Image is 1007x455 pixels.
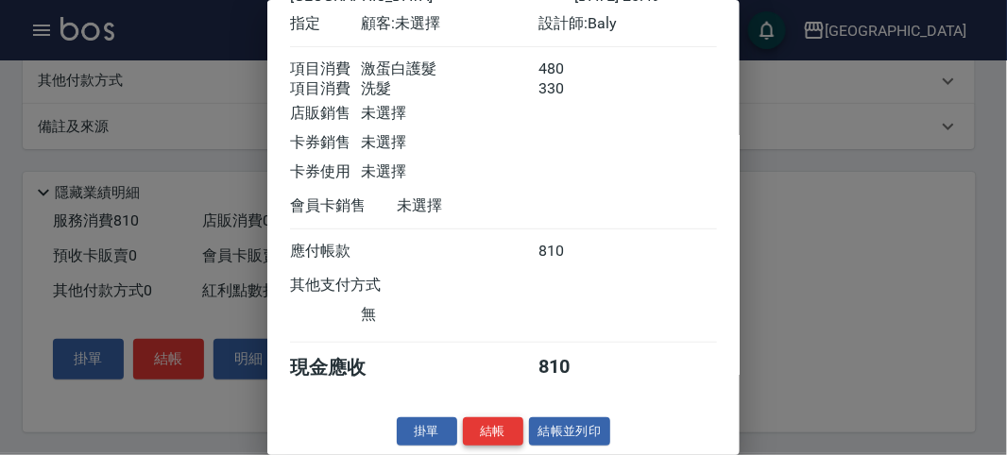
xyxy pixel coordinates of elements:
[361,305,538,325] div: 無
[290,355,397,380] div: 現金應收
[361,133,538,153] div: 未選擇
[290,162,361,182] div: 卡券使用
[290,14,361,34] div: 指定
[290,59,361,79] div: 項目消費
[361,59,538,79] div: 激蛋白護髮
[290,242,361,261] div: 應付帳款
[463,417,523,447] button: 結帳
[361,162,538,182] div: 未選擇
[361,104,538,124] div: 未選擇
[539,14,717,34] div: 設計師: Baly
[290,79,361,99] div: 項目消費
[539,355,610,380] div: 810
[539,242,610,261] div: 810
[361,79,538,99] div: 洗髮
[529,417,611,447] button: 結帳並列印
[290,276,433,295] div: 其他支付方式
[361,14,538,34] div: 顧客: 未選擇
[290,196,397,216] div: 會員卡銷售
[397,196,574,216] div: 未選擇
[539,79,610,99] div: 330
[397,417,457,447] button: 掛單
[539,59,610,79] div: 480
[290,133,361,153] div: 卡券銷售
[290,104,361,124] div: 店販銷售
